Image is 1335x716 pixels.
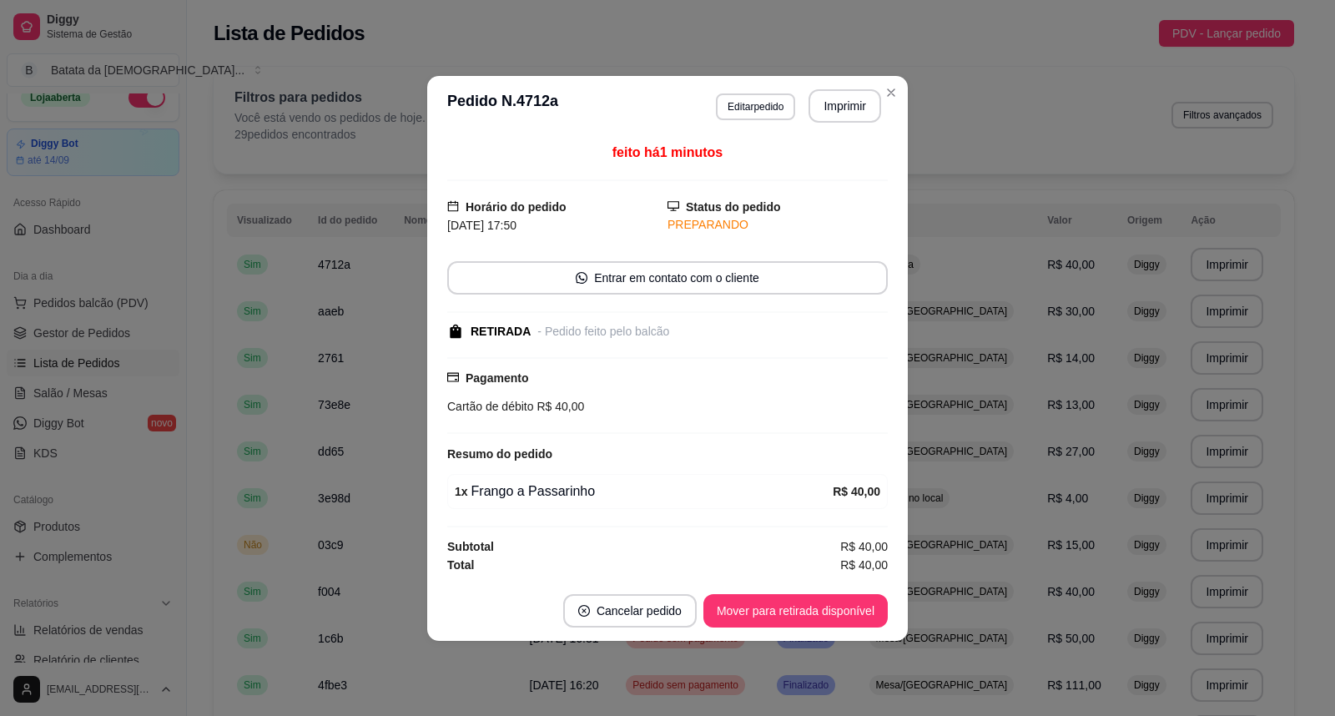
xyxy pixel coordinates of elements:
[716,93,795,120] button: Editarpedido
[447,261,888,295] button: whats-appEntrar em contato com o cliente
[563,594,697,628] button: close-circleCancelar pedido
[455,485,468,498] strong: 1 x
[447,558,474,572] strong: Total
[455,482,833,502] div: Frango a Passarinho
[447,540,494,553] strong: Subtotal
[840,537,888,556] span: R$ 40,00
[578,605,590,617] span: close-circle
[447,200,459,212] span: calendar
[612,145,723,159] span: feito há 1 minutos
[534,400,585,413] span: R$ 40,00
[447,447,552,461] strong: Resumo do pedido
[703,594,888,628] button: Mover para retirada disponível
[576,272,587,284] span: whats-app
[447,400,534,413] span: Cartão de débito
[537,323,669,340] div: - Pedido feito pelo balcão
[466,371,528,385] strong: Pagamento
[667,200,679,212] span: desktop
[686,200,781,214] strong: Status do pedido
[466,200,567,214] strong: Horário do pedido
[667,216,888,234] div: PREPARANDO
[878,79,904,106] button: Close
[471,323,531,340] div: RETIRADA
[809,89,881,123] button: Imprimir
[447,371,459,383] span: credit-card
[447,219,516,232] span: [DATE] 17:50
[447,89,558,123] h3: Pedido N. 4712a
[840,556,888,574] span: R$ 40,00
[833,485,880,498] strong: R$ 40,00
